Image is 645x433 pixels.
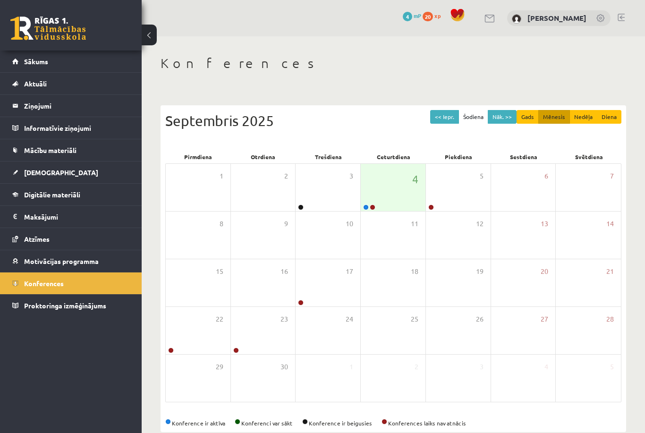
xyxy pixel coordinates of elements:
[430,110,459,124] button: << Iepr.
[216,362,223,372] span: 29
[12,73,130,94] a: Aktuāli
[610,171,614,181] span: 7
[349,362,353,372] span: 1
[426,150,491,163] div: Piekdiena
[284,219,288,229] span: 9
[606,314,614,324] span: 28
[24,279,64,288] span: Konferences
[24,235,50,243] span: Atzīmes
[606,266,614,277] span: 21
[349,171,353,181] span: 3
[346,314,353,324] span: 24
[412,171,418,187] span: 4
[24,57,48,66] span: Sākums
[414,12,421,19] span: mP
[541,266,548,277] span: 20
[165,110,621,131] div: Septembris 2025
[423,12,445,19] a: 20 xp
[12,161,130,183] a: [DEMOGRAPHIC_DATA]
[411,266,418,277] span: 18
[423,12,433,21] span: 20
[476,219,484,229] span: 12
[24,206,130,228] legend: Maksājumi
[24,257,99,265] span: Motivācijas programma
[12,184,130,205] a: Digitālie materiāli
[610,362,614,372] span: 5
[280,362,288,372] span: 30
[411,219,418,229] span: 11
[12,295,130,316] a: Proktoringa izmēģinājums
[24,301,106,310] span: Proktoringa izmēģinājums
[544,171,548,181] span: 6
[480,362,484,372] span: 3
[12,51,130,72] a: Sākums
[230,150,296,163] div: Otrdiena
[541,314,548,324] span: 27
[216,266,223,277] span: 15
[541,219,548,229] span: 13
[161,55,626,71] h1: Konferences
[165,150,230,163] div: Pirmdiena
[597,110,621,124] button: Diena
[544,362,548,372] span: 4
[361,150,426,163] div: Ceturtdiena
[403,12,421,19] a: 4 mP
[434,12,441,19] span: xp
[216,314,223,324] span: 22
[10,17,86,40] a: Rīgas 1. Tālmācības vidusskola
[606,219,614,229] span: 14
[12,117,130,139] a: Informatīvie ziņojumi
[12,272,130,294] a: Konferences
[346,266,353,277] span: 17
[346,219,353,229] span: 10
[527,13,586,23] a: [PERSON_NAME]
[24,146,76,154] span: Mācību materiāli
[12,250,130,272] a: Motivācijas programma
[569,110,597,124] button: Nedēļa
[411,314,418,324] span: 25
[538,110,570,124] button: Mēnesis
[458,110,488,124] button: Šodiena
[12,206,130,228] a: Maksājumi
[12,228,130,250] a: Atzīmes
[24,95,130,117] legend: Ziņojumi
[24,117,130,139] legend: Informatīvie ziņojumi
[280,314,288,324] span: 23
[165,419,621,427] div: Konference ir aktīva Konferenci var sākt Konference ir beigusies Konferences laiks nav atnācis
[556,150,621,163] div: Svētdiena
[488,110,517,124] button: Nāk. >>
[476,266,484,277] span: 19
[12,95,130,117] a: Ziņojumi
[403,12,412,21] span: 4
[480,171,484,181] span: 5
[24,190,80,199] span: Digitālie materiāli
[476,314,484,324] span: 26
[24,79,47,88] span: Aktuāli
[296,150,361,163] div: Trešdiena
[491,150,556,163] div: Sestdiena
[220,171,223,181] span: 1
[517,110,539,124] button: Gads
[24,168,98,177] span: [DEMOGRAPHIC_DATA]
[280,266,288,277] span: 16
[284,171,288,181] span: 2
[220,219,223,229] span: 8
[512,14,521,24] img: Viktorija Veržbicka
[12,139,130,161] a: Mācību materiāli
[415,362,418,372] span: 2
